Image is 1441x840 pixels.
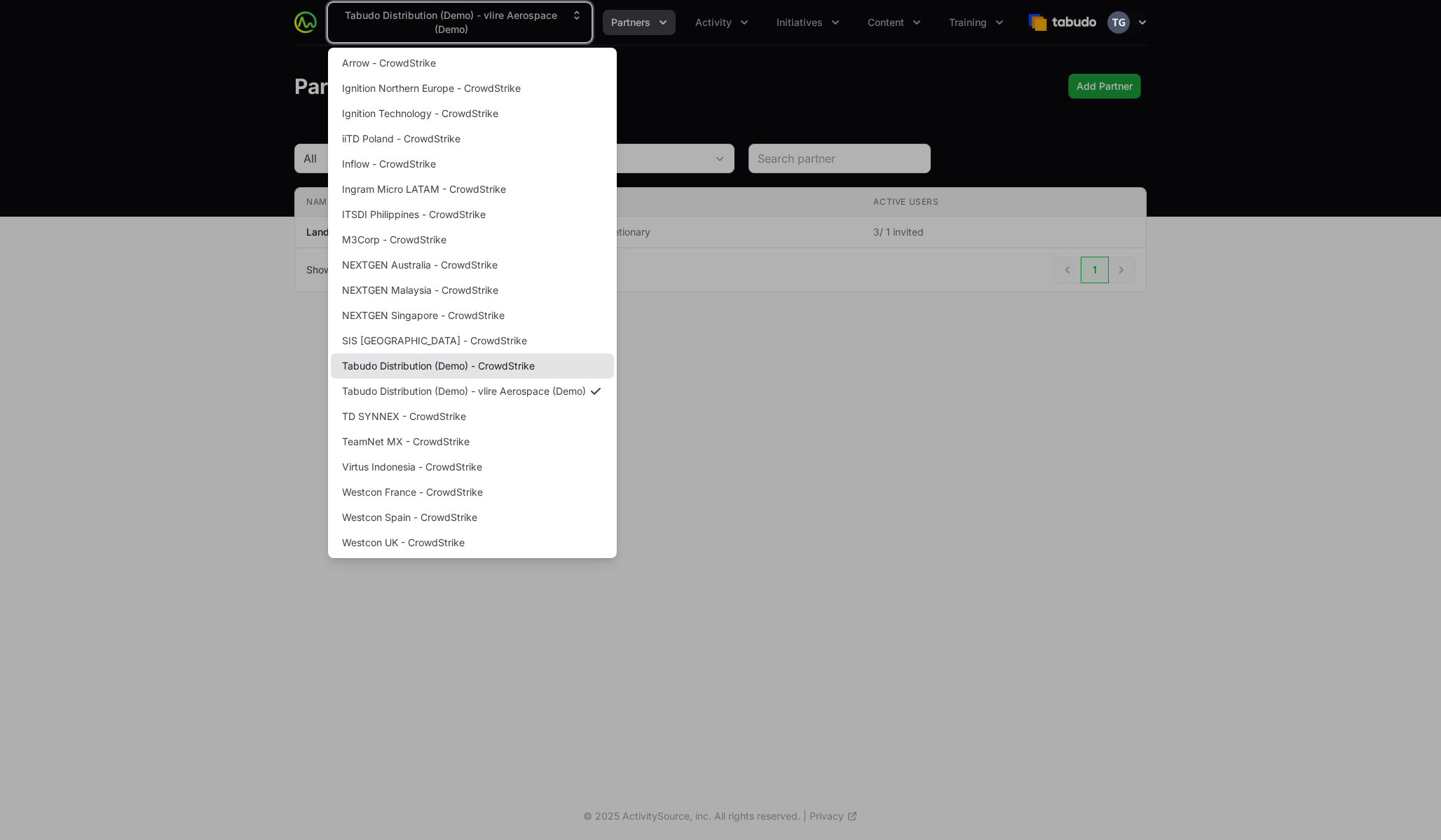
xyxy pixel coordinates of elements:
[331,151,614,177] a: Inflow - CrowdStrike
[331,530,614,555] a: Westcon UK - CrowdStrike
[317,3,1012,42] div: Main navigation
[331,505,614,530] a: Westcon Spain - CrowdStrike
[331,379,614,404] a: Tabudo Distribution (Demo) - vlire Aerospace (Demo)
[706,144,734,172] div: Open
[331,480,614,505] a: Westcon France - CrowdStrike
[328,3,592,42] div: Supplier switch menu
[331,202,614,227] a: ITSDI Philippines - CrowdStrike
[331,278,614,303] a: NEXTGEN Malaysia - CrowdStrike
[331,227,614,252] a: M3Corp - CrowdStrike
[331,177,614,202] a: Ingram Micro LATAM - CrowdStrike
[331,429,614,454] a: TeamNet MX - CrowdStrike
[1107,11,1130,34] img: Timothy Greig
[331,353,614,379] a: Tabudo Distribution (Demo) - CrowdStrike
[331,76,614,101] a: Ignition Northern Europe - CrowdStrike
[331,50,614,76] a: Arrow - CrowdStrike
[331,328,614,353] a: SIS [GEOGRAPHIC_DATA] - CrowdStrike
[331,303,614,328] a: NEXTGEN Singapore - CrowdStrike
[331,454,614,480] a: Virtus Indonesia - CrowdStrike
[331,101,614,126] a: Ignition Technology - CrowdStrike
[331,404,614,429] a: TD SYNNEX - CrowdStrike
[331,252,614,278] a: NEXTGEN Australia - CrowdStrike
[331,126,614,151] a: iiTD Poland - CrowdStrike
